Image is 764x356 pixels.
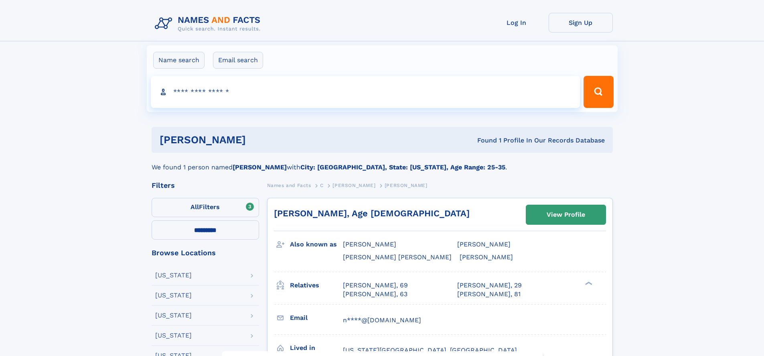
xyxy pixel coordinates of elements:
[152,153,613,172] div: We found 1 person named with .
[320,183,324,188] span: C
[290,341,343,355] h3: Lived in
[300,163,505,171] b: City: [GEOGRAPHIC_DATA], State: [US_STATE], Age Range: 25-35
[155,312,192,319] div: [US_STATE]
[547,205,585,224] div: View Profile
[190,203,199,211] span: All
[290,279,343,292] h3: Relatives
[457,281,522,290] a: [PERSON_NAME], 29
[343,281,408,290] a: [PERSON_NAME], 69
[549,13,613,33] a: Sign Up
[332,180,375,190] a: [PERSON_NAME]
[152,198,259,217] label: Filters
[152,249,259,256] div: Browse Locations
[155,272,192,279] div: [US_STATE]
[332,183,375,188] span: [PERSON_NAME]
[233,163,287,171] b: [PERSON_NAME]
[343,346,517,354] span: [US_STATE][GEOGRAPHIC_DATA], [GEOGRAPHIC_DATA]
[343,240,396,248] span: [PERSON_NAME]
[155,332,192,339] div: [US_STATE]
[151,76,580,108] input: search input
[152,182,259,189] div: Filters
[155,292,192,299] div: [US_STATE]
[385,183,428,188] span: [PERSON_NAME]
[484,13,549,33] a: Log In
[290,311,343,325] h3: Email
[290,238,343,251] h3: Also known as
[213,52,263,69] label: Email search
[361,136,605,145] div: Found 1 Profile In Our Records Database
[343,253,452,261] span: [PERSON_NAME] [PERSON_NAME]
[274,208,470,218] a: [PERSON_NAME], Age [DEMOGRAPHIC_DATA]
[584,76,613,108] button: Search Button
[457,290,521,299] a: [PERSON_NAME], 81
[267,180,311,190] a: Names and Facts
[526,205,606,224] a: View Profile
[160,135,362,145] h1: [PERSON_NAME]
[152,13,267,35] img: Logo Names and Facts
[457,240,511,248] span: [PERSON_NAME]
[460,253,513,261] span: [PERSON_NAME]
[153,52,205,69] label: Name search
[583,281,593,286] div: ❯
[320,180,324,190] a: C
[343,290,407,299] a: [PERSON_NAME], 63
